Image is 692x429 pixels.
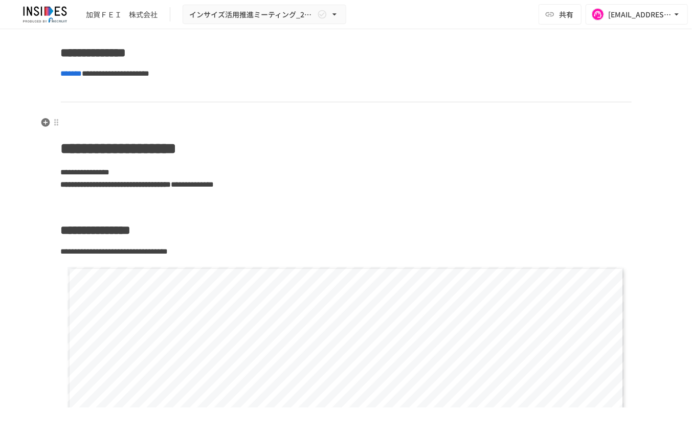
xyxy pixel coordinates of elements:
div: 加賀ＦＥＩ 株式会社 [86,9,158,20]
div: [EMAIL_ADDRESS][DOMAIN_NAME] [608,8,672,21]
button: [EMAIL_ADDRESS][DOMAIN_NAME] [586,4,688,25]
span: 共有 [559,9,573,20]
button: 共有 [539,4,582,25]
span: インサイズ活用推進ミーティング_202508 ～現場展開後3回目～ [189,8,315,21]
button: インサイズ活用推進ミーティング_202508 ～現場展開後3回目～ [183,5,346,25]
img: JmGSPSkPjKwBq77AtHmwC7bJguQHJlCRQfAXtnx4WuV [12,6,78,22]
